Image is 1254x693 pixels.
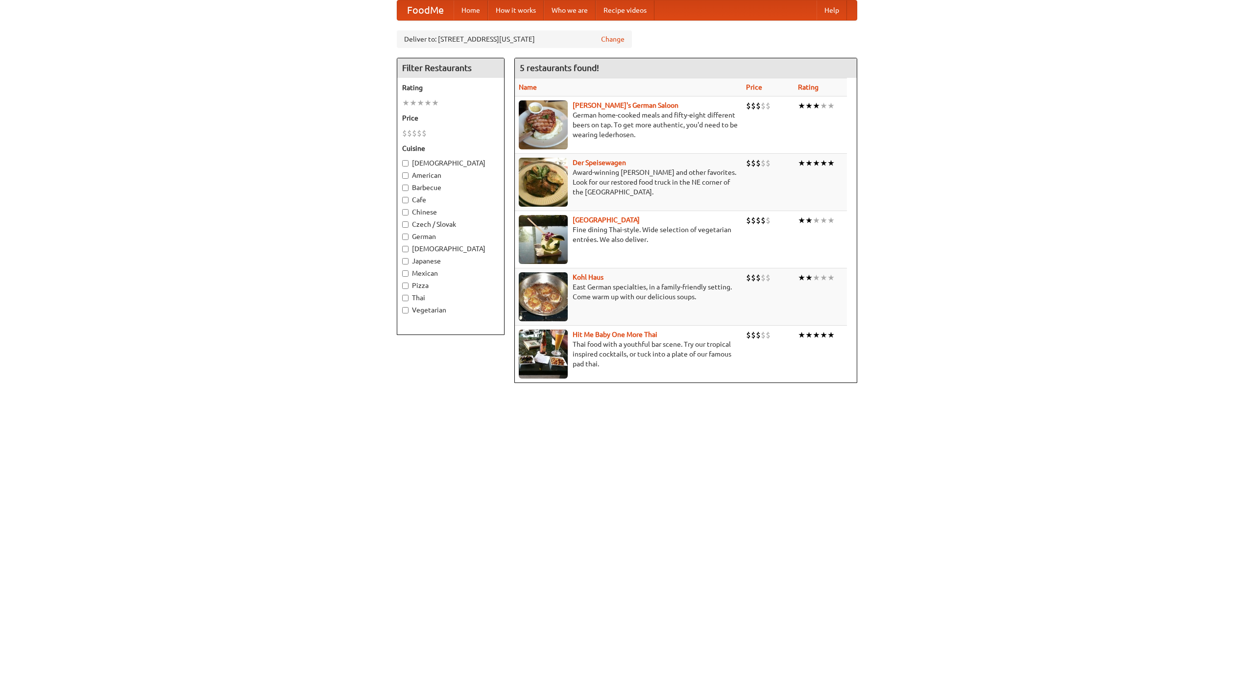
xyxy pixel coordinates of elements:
[827,330,835,340] li: ★
[402,113,499,123] h5: Price
[756,215,761,226] li: $
[766,215,771,226] li: $
[573,216,640,224] a: [GEOGRAPHIC_DATA]
[761,330,766,340] li: $
[820,272,827,283] li: ★
[402,183,499,192] label: Barbecue
[519,272,568,321] img: kohlhaus.jpg
[402,268,499,278] label: Mexican
[519,110,738,140] p: German home-cooked meals and fifty-eight different beers on tap. To get more authentic, you'd nee...
[596,0,654,20] a: Recipe videos
[817,0,847,20] a: Help
[573,101,678,109] a: [PERSON_NAME]'s German Saloon
[402,307,409,313] input: Vegetarian
[751,100,756,111] li: $
[827,100,835,111] li: ★
[761,158,766,168] li: $
[573,331,657,338] a: Hit Me Baby One More Thai
[519,83,537,91] a: Name
[761,100,766,111] li: $
[397,30,632,48] div: Deliver to: [STREET_ADDRESS][US_STATE]
[761,272,766,283] li: $
[813,330,820,340] li: ★
[402,160,409,167] input: [DEMOGRAPHIC_DATA]
[407,128,412,139] li: $
[402,195,499,205] label: Cafe
[402,281,499,290] label: Pizza
[402,83,499,93] h5: Rating
[412,128,417,139] li: $
[520,63,599,72] ng-pluralize: 5 restaurants found!
[402,234,409,240] input: German
[805,330,813,340] li: ★
[402,143,499,153] h5: Cuisine
[519,158,568,207] img: speisewagen.jpg
[756,158,761,168] li: $
[402,256,499,266] label: Japanese
[746,100,751,111] li: $
[766,330,771,340] li: $
[746,272,751,283] li: $
[751,215,756,226] li: $
[519,215,568,264] img: satay.jpg
[410,97,417,108] li: ★
[820,100,827,111] li: ★
[402,209,409,215] input: Chinese
[827,215,835,226] li: ★
[805,215,813,226] li: ★
[805,272,813,283] li: ★
[402,258,409,264] input: Japanese
[766,100,771,111] li: $
[417,128,422,139] li: $
[751,158,756,168] li: $
[813,272,820,283] li: ★
[402,295,409,301] input: Thai
[766,272,771,283] li: $
[454,0,488,20] a: Home
[798,158,805,168] li: ★
[805,100,813,111] li: ★
[402,232,499,241] label: German
[402,170,499,180] label: American
[432,97,439,108] li: ★
[402,97,410,108] li: ★
[402,283,409,289] input: Pizza
[798,215,805,226] li: ★
[756,272,761,283] li: $
[746,330,751,340] li: $
[402,246,409,252] input: [DEMOGRAPHIC_DATA]
[402,128,407,139] li: $
[397,58,504,78] h4: Filter Restaurants
[813,215,820,226] li: ★
[402,293,499,303] label: Thai
[573,159,626,167] a: Der Speisewagen
[519,100,568,149] img: esthers.jpg
[761,215,766,226] li: $
[798,330,805,340] li: ★
[402,207,499,217] label: Chinese
[422,128,427,139] li: $
[402,270,409,277] input: Mexican
[519,167,738,197] p: Award-winning [PERSON_NAME] and other favorites. Look for our restored food truck in the NE corne...
[402,305,499,315] label: Vegetarian
[402,197,409,203] input: Cafe
[827,272,835,283] li: ★
[402,221,409,228] input: Czech / Slovak
[827,158,835,168] li: ★
[813,158,820,168] li: ★
[402,158,499,168] label: [DEMOGRAPHIC_DATA]
[798,272,805,283] li: ★
[573,273,603,281] b: Kohl Haus
[519,282,738,302] p: East German specialties, in a family-friendly setting. Come warm up with our delicious soups.
[402,219,499,229] label: Czech / Slovak
[424,97,432,108] li: ★
[820,215,827,226] li: ★
[601,34,625,44] a: Change
[519,225,738,244] p: Fine dining Thai-style. Wide selection of vegetarian entrées. We also deliver.
[746,83,762,91] a: Price
[756,330,761,340] li: $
